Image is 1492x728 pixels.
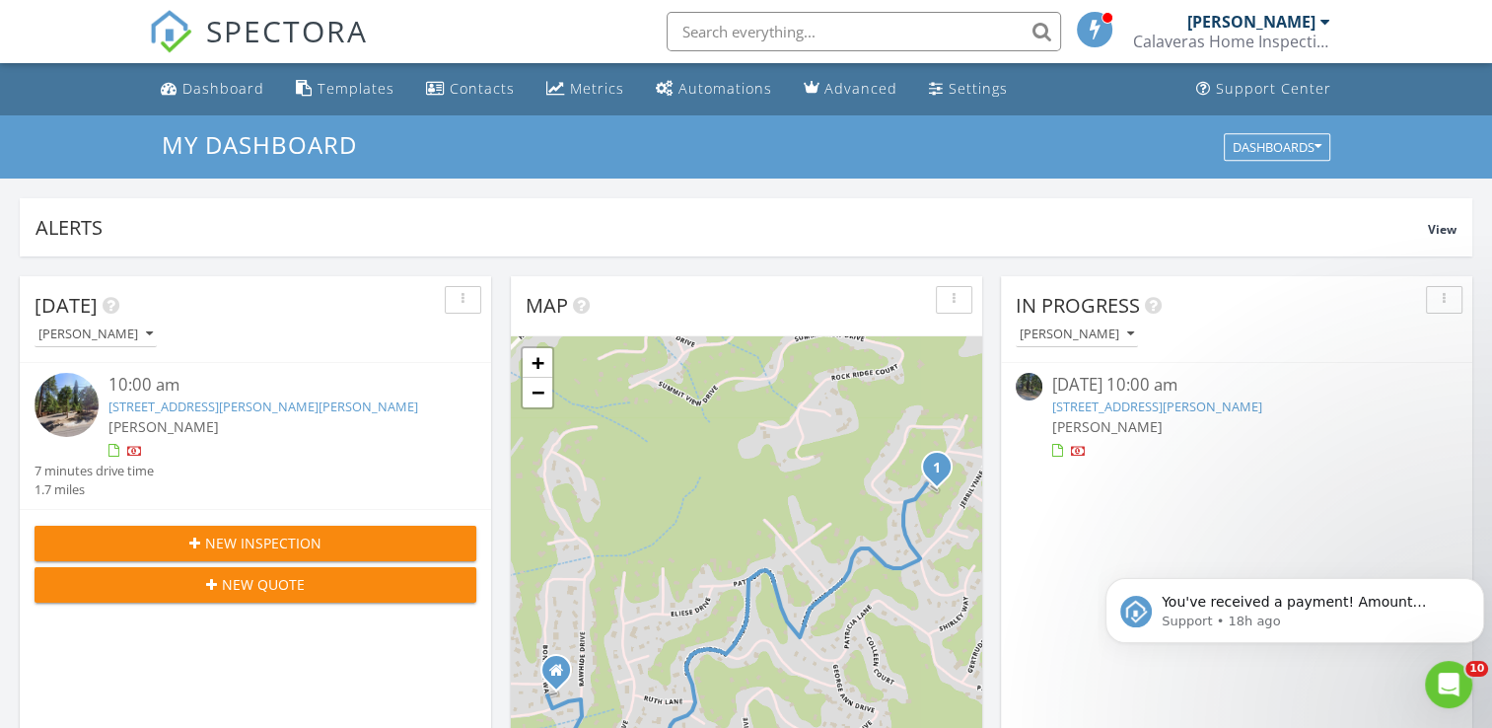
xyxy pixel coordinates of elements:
[933,462,941,475] i: 1
[153,71,272,108] a: Dashboard
[35,373,476,499] a: 10:00 am [STREET_ADDRESS][PERSON_NAME][PERSON_NAME] [PERSON_NAME] 7 minutes drive time 1.7 miles
[648,71,780,108] a: Automations (Basic)
[222,574,305,595] span: New Quote
[1216,79,1331,98] div: Support Center
[570,79,624,98] div: Metrics
[206,10,368,51] span: SPECTORA
[538,71,632,108] a: Metrics
[1052,398,1262,415] a: [STREET_ADDRESS][PERSON_NAME]
[205,533,321,553] span: New Inspection
[667,12,1061,51] input: Search everything...
[35,462,154,480] div: 7 minutes drive time
[937,467,949,478] div: 1849 Michelle Way , Arnold, CA 95223
[1016,373,1042,400] img: streetview
[523,378,552,407] a: Zoom out
[35,373,99,437] img: streetview
[1016,373,1457,461] a: [DATE] 10:00 am [STREET_ADDRESS][PERSON_NAME] [PERSON_NAME]
[35,292,98,319] span: [DATE]
[288,71,402,108] a: Templates
[149,27,368,68] a: SPECTORA
[1016,292,1140,319] span: In Progress
[35,480,154,499] div: 1.7 miles
[108,373,440,398] div: 10:00 am
[162,128,357,161] span: My Dashboard
[1187,12,1315,32] div: [PERSON_NAME]
[1098,537,1492,675] iframe: Intercom notifications message
[108,398,418,415] a: [STREET_ADDRESS][PERSON_NAME][PERSON_NAME]
[921,71,1016,108] a: Settings
[526,292,568,319] span: Map
[1425,661,1472,708] iframe: Intercom live chat
[182,79,264,98] div: Dashboard
[1016,322,1138,348] button: [PERSON_NAME]
[1188,71,1339,108] a: Support Center
[450,79,515,98] div: Contacts
[35,526,476,561] button: New Inspection
[1224,133,1330,161] button: Dashboards
[1133,32,1330,51] div: Calaveras Home Inspection Services
[824,79,897,98] div: Advanced
[418,71,523,108] a: Contacts
[1233,140,1321,154] div: Dashboards
[1465,661,1488,677] span: 10
[1020,328,1134,341] div: [PERSON_NAME]
[149,10,192,53] img: The Best Home Inspection Software - Spectora
[523,348,552,378] a: Zoom in
[949,79,1008,98] div: Settings
[36,214,1428,241] div: Alerts
[38,328,153,341] div: [PERSON_NAME]
[796,71,905,108] a: Advanced
[35,567,476,603] button: New Quote
[108,417,219,436] span: [PERSON_NAME]
[678,79,772,98] div: Automations
[1428,221,1456,238] span: View
[318,79,394,98] div: Templates
[1052,373,1420,398] div: [DATE] 10:00 am
[1052,417,1163,436] span: [PERSON_NAME]
[35,322,157,348] button: [PERSON_NAME]
[556,670,568,682] div: 1841 Bonanza Way, Arnold CA 95223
